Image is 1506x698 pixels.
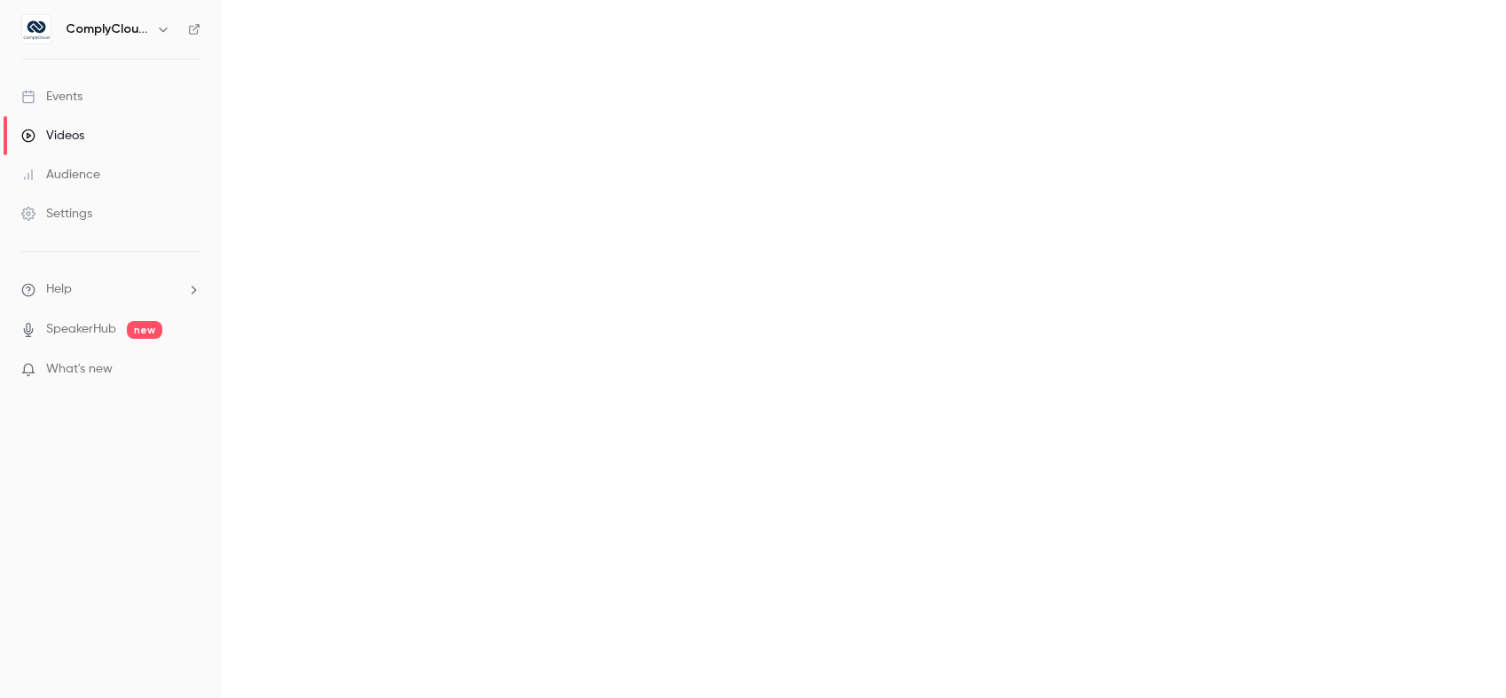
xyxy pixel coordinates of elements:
a: SpeakerHub [46,320,116,339]
span: Help [46,280,72,299]
div: Videos [21,127,84,145]
img: ComplyCloud ENG [22,15,51,43]
span: What's new [46,360,113,379]
div: Settings [21,205,92,223]
span: new [127,321,162,339]
div: Audience [21,166,100,184]
div: Events [21,88,82,106]
h6: ComplyCloud ENG [66,20,149,38]
li: help-dropdown-opener [21,280,200,299]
